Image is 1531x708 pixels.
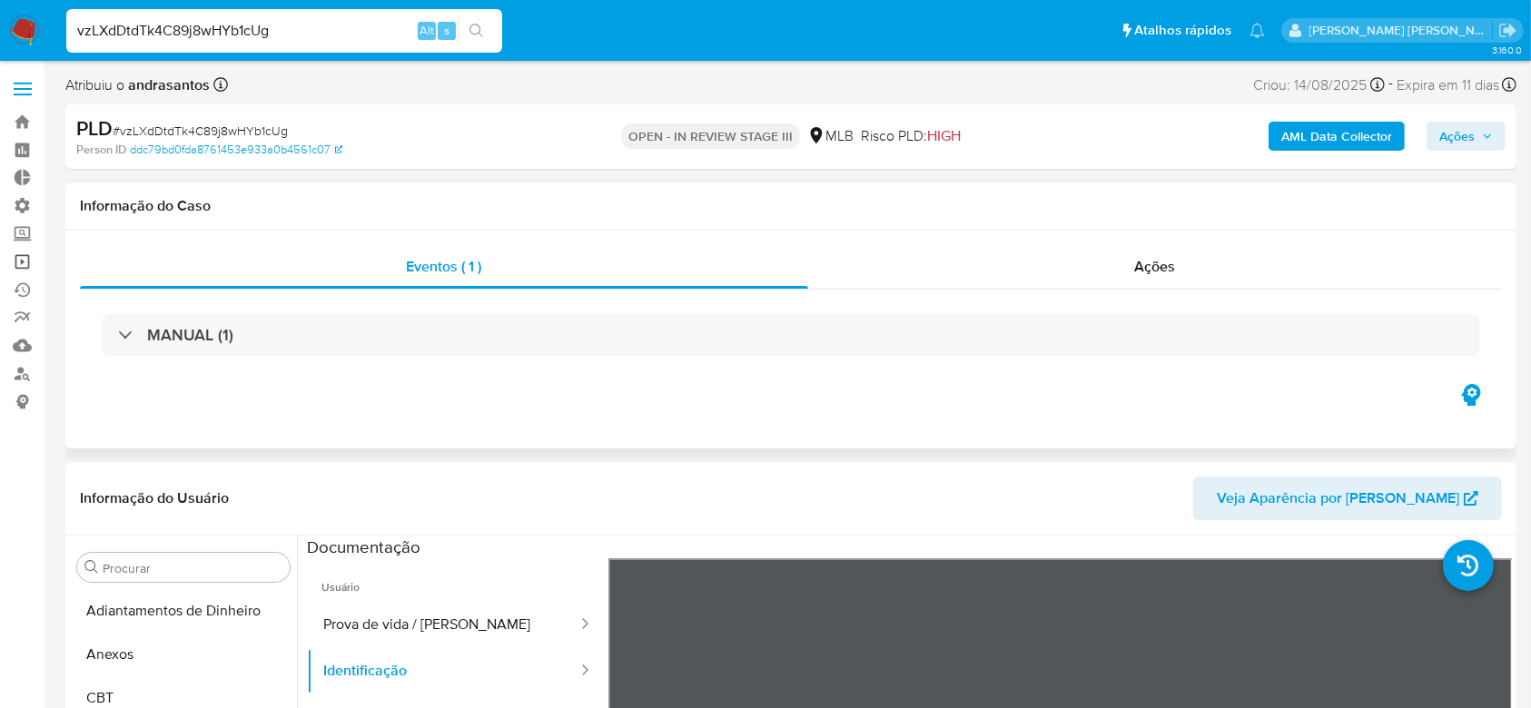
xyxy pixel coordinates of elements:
h3: MANUAL (1) [147,325,233,345]
button: search-icon [458,18,495,44]
span: Expira em 11 dias [1397,75,1499,95]
input: Pesquise usuários ou casos... [66,19,502,43]
p: OPEN - IN REVIEW STAGE III [621,123,800,149]
div: MLB [807,126,854,146]
button: AML Data Collector [1269,122,1405,151]
button: Adiantamentos de Dinheiro [70,589,297,633]
h1: Informação do Caso [80,197,1502,215]
a: Notificações [1249,23,1265,38]
b: Person ID [76,142,126,158]
span: Ações [1135,256,1176,277]
span: Eventos ( 1 ) [407,256,482,277]
span: - [1388,73,1393,97]
a: ddc79bd0fda8761453e933a0b4561c07 [130,142,342,158]
span: Ações [1439,122,1475,151]
div: Criou: 14/08/2025 [1253,73,1385,97]
button: Veja Aparência por [PERSON_NAME] [1193,477,1502,520]
b: andrasantos [124,74,210,95]
span: # vzLXdDtdTk4C89j8wHYb1cUg [113,122,288,140]
span: Alt [420,22,434,39]
span: s [444,22,449,39]
div: MANUAL (1) [102,314,1480,356]
button: Ações [1427,122,1506,151]
span: HIGH [927,125,961,146]
span: Risco PLD: [861,126,961,146]
button: Procurar [84,560,99,575]
span: Atribuiu o [65,75,210,95]
input: Procurar [103,560,282,576]
b: PLD [76,113,113,143]
h1: Informação do Usuário [80,489,229,507]
span: Atalhos rápidos [1134,21,1231,40]
b: AML Data Collector [1281,122,1392,151]
button: Anexos [70,633,297,676]
a: Sair [1498,21,1517,40]
p: andrea.asantos@mercadopago.com.br [1309,22,1493,39]
span: Veja Aparência por [PERSON_NAME] [1217,477,1459,520]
